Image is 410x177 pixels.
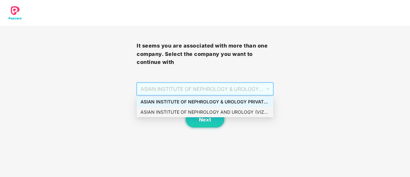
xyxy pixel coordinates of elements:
div: ASIAN INSTITUTE OF NEPHROLOGY AND UROLOGY (VIZAG) PRIVATE - EMP101209 - ADMIN [141,109,269,116]
div: ASIAN INSTITUTE OF NEPHROLOGY & UROLOGY PRIVATE LIMITED - 101209 - ADMIN [141,98,269,105]
span: ASIAN INSTITUTE OF NEPHROLOGY & UROLOGY PRIVATE LIMITED - 101209 - ADMIN [141,83,269,95]
span: Next [199,117,211,123]
button: Next [186,111,224,128]
h3: It seems you are associated with more than one company. Select the company you want to continue with [137,42,273,66]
